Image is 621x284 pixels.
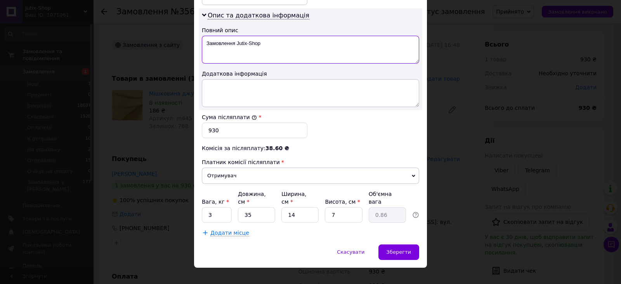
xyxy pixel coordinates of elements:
div: Об'ємна вага [369,190,406,206]
div: Повний опис [202,26,419,34]
span: Скасувати [337,249,364,255]
label: Довжина, см [238,191,266,205]
span: Додати місце [210,230,249,236]
span: Платник комісії післяплати [202,159,280,165]
label: Ширина, см [281,191,306,205]
div: Додаткова інформація [202,70,419,78]
textarea: Замовлення Jutix-Shop [202,36,419,64]
span: Опис та додаткова інформація [208,12,309,19]
label: Вага, кг [202,199,229,205]
span: Отримувач [202,168,419,184]
label: Сума післяплати [202,114,257,120]
label: Висота, см [325,199,360,205]
span: Зберегти [387,249,411,255]
div: Комісія за післяплату: [202,144,419,152]
span: 38.60 ₴ [265,145,289,151]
